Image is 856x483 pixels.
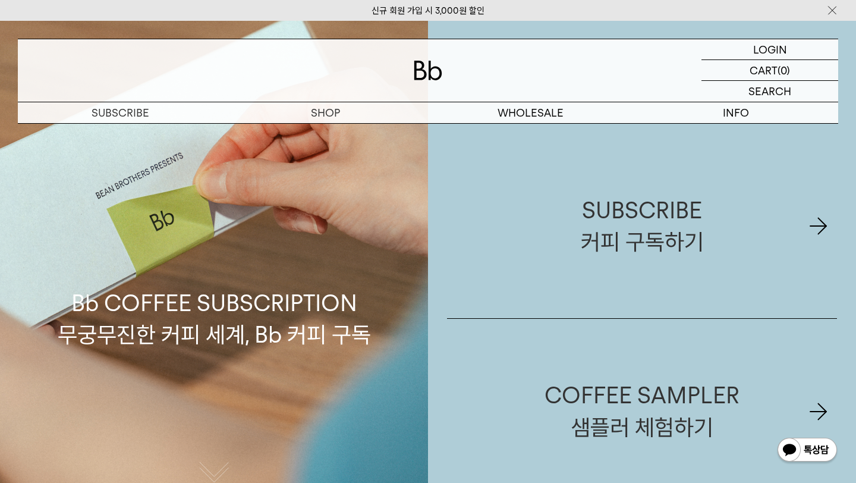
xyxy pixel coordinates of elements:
[776,437,838,465] img: 카카오톡 채널 1:1 채팅 버튼
[18,102,223,123] a: SUBSCRIBE
[447,134,837,318] a: SUBSCRIBE커피 구독하기
[750,60,778,80] p: CART
[223,102,428,123] a: SHOP
[753,39,787,59] p: LOGIN
[372,5,484,16] a: 신규 회원 가입 시 3,000원 할인
[428,102,633,123] p: WHOLESALE
[58,174,371,350] p: Bb COFFEE SUBSCRIPTION 무궁무진한 커피 세계, Bb 커피 구독
[778,60,790,80] p: (0)
[701,60,838,81] a: CART (0)
[633,102,838,123] p: INFO
[701,39,838,60] a: LOGIN
[545,379,739,443] div: COFFEE SAMPLER 샘플러 체험하기
[581,195,704,258] div: SUBSCRIBE 커피 구독하기
[414,61,442,80] img: 로고
[748,81,791,102] p: SEARCH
